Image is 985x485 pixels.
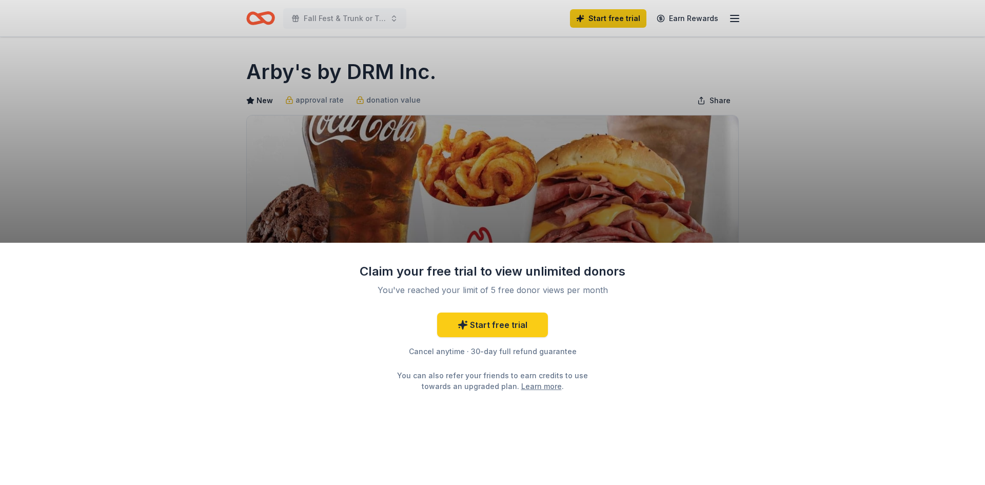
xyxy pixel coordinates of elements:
[437,313,548,337] a: Start free trial
[388,370,597,392] div: You can also refer your friends to earn credits to use towards an upgraded plan. .
[359,263,626,280] div: Claim your free trial to view unlimited donors
[371,284,614,296] div: You've reached your limit of 5 free donor views per month
[521,381,562,392] a: Learn more
[359,345,626,358] div: Cancel anytime · 30-day full refund guarantee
